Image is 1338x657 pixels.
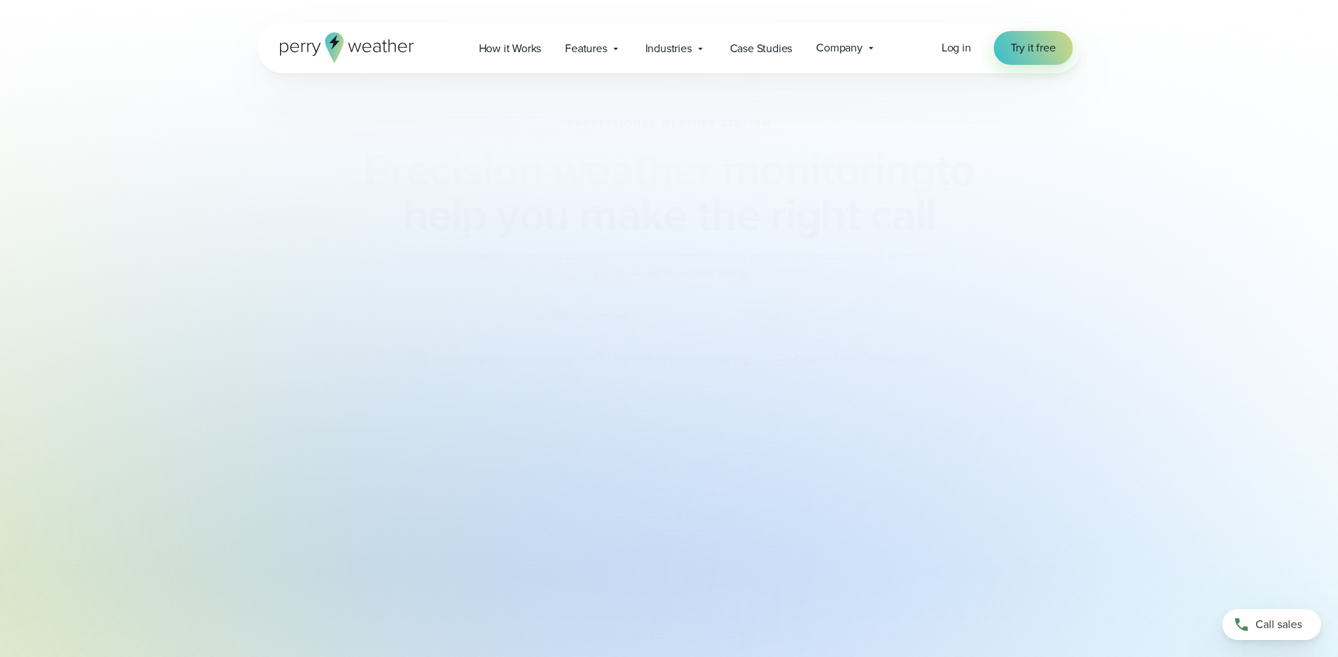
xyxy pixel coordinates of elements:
[816,39,863,56] span: Company
[718,34,805,63] a: Case Studies
[1255,616,1302,633] span: Call sales
[467,34,554,63] a: How it Works
[645,40,692,57] span: Industries
[942,39,971,56] a: Log in
[1222,609,1321,640] a: Call sales
[479,40,542,57] span: How it Works
[565,40,607,57] span: Features
[1011,39,1056,56] span: Try it free
[730,40,793,57] span: Case Studies
[994,31,1073,65] a: Try it free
